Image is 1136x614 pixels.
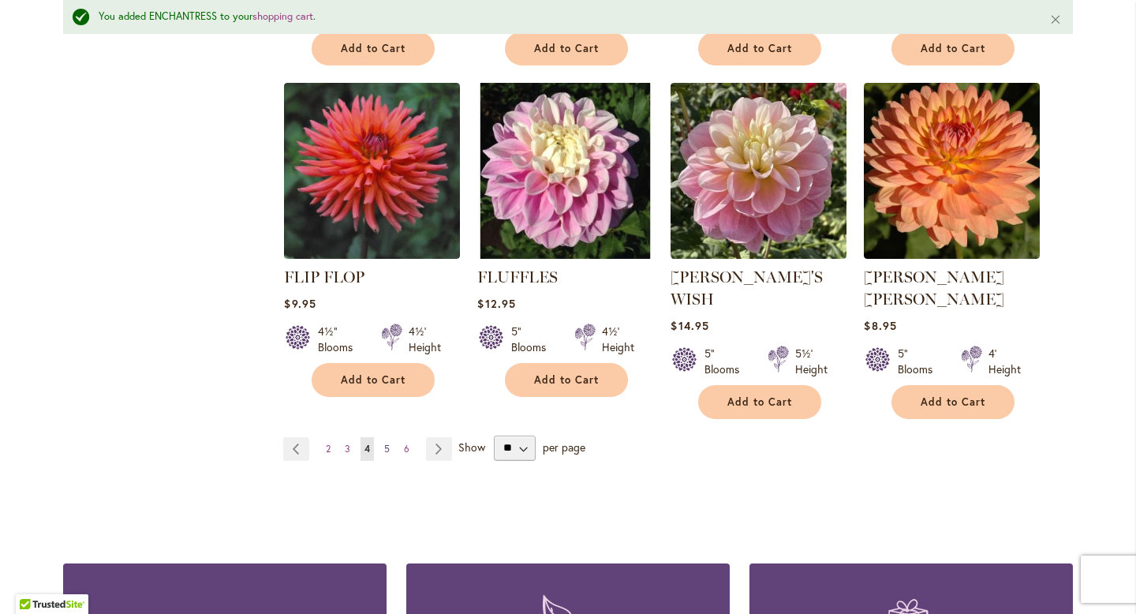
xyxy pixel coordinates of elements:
[458,439,485,454] span: Show
[671,318,708,333] span: $14.95
[864,318,896,333] span: $8.95
[898,346,942,377] div: 5" Blooms
[380,437,394,461] a: 5
[341,437,354,461] a: 3
[364,443,370,455] span: 4
[505,363,628,397] button: Add to Cart
[99,9,1026,24] div: You added ENCHANTRESS to your .
[671,247,846,262] a: Gabbie's Wish
[341,42,405,55] span: Add to Cart
[543,439,585,454] span: per page
[312,363,435,397] button: Add to Cart
[864,268,1004,309] a: [PERSON_NAME] [PERSON_NAME]
[671,268,823,309] a: [PERSON_NAME]'S WISH
[312,32,435,66] button: Add to Cart
[384,443,390,455] span: 5
[284,83,460,259] img: FLIP FLOP
[864,83,1040,259] img: GABRIELLE MARIE
[322,437,334,461] a: 2
[341,373,405,387] span: Add to Cart
[988,346,1021,377] div: 4' Height
[505,32,628,66] button: Add to Cart
[400,437,413,461] a: 6
[727,395,792,409] span: Add to Cart
[704,346,749,377] div: 5" Blooms
[698,385,821,419] button: Add to Cart
[477,83,653,259] img: FLUFFLES
[534,373,599,387] span: Add to Cart
[284,247,460,262] a: FLIP FLOP
[891,385,1015,419] button: Add to Cart
[921,42,985,55] span: Add to Cart
[345,443,350,455] span: 3
[477,247,653,262] a: FLUFFLES
[921,395,985,409] span: Add to Cart
[698,32,821,66] button: Add to Cart
[602,324,634,355] div: 4½' Height
[795,346,828,377] div: 5½' Height
[511,324,555,355] div: 5" Blooms
[891,32,1015,66] button: Add to Cart
[534,42,599,55] span: Add to Cart
[409,324,441,355] div: 4½' Height
[671,83,846,259] img: Gabbie's Wish
[12,558,56,602] iframe: Launch Accessibility Center
[252,9,313,23] a: shopping cart
[477,296,515,311] span: $12.95
[727,42,792,55] span: Add to Cart
[284,296,316,311] span: $9.95
[404,443,409,455] span: 6
[326,443,331,455] span: 2
[284,268,364,286] a: FLIP FLOP
[477,268,558,286] a: FLUFFLES
[318,324,362,355] div: 4½" Blooms
[864,247,1040,262] a: GABRIELLE MARIE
